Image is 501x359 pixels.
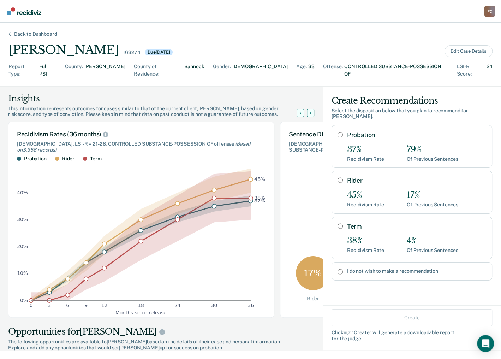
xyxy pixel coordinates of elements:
[323,63,343,78] div: Offense :
[254,176,265,204] g: text
[445,45,493,57] button: Edit Case Details
[17,141,250,153] span: (Based on 3,356 records )
[347,268,486,274] label: I do not wish to make a recommendation
[90,156,101,162] div: Term
[123,49,140,55] div: 163274
[24,156,47,162] div: Probation
[30,302,254,308] g: x-axis tick label
[347,145,384,155] div: 37%
[484,6,495,17] div: F C
[115,310,167,316] g: x-axis label
[254,195,265,201] text: 38%
[407,247,458,253] div: Of Previous Sentences
[347,202,384,208] div: Recidivism Rate
[307,296,319,302] div: Rider
[457,63,485,78] div: LSI-R Score :
[347,177,486,184] label: Rider
[48,302,51,308] text: 3
[407,156,458,162] div: Of Previous Sentences
[247,302,254,308] text: 36
[344,63,448,78] div: CONTROLLED SUBSTANCE-POSSESSION OF
[332,309,492,326] button: Create
[332,330,492,342] div: Clicking " Create " will generate a downloadable report for the judge.
[213,63,231,78] div: Gender :
[477,335,494,352] div: Open Intercom Messenger
[289,130,441,138] div: Sentence Distribution
[17,244,28,249] text: 20%
[17,141,266,153] div: [DEMOGRAPHIC_DATA], LSI-R = 21-28, CONTROLLED SUBSTANCE-POSSESSION OF offenses
[407,236,458,246] div: 4%
[6,31,66,37] div: Back to Dashboard
[17,190,28,195] text: 40%
[8,93,305,104] div: Insights
[8,326,315,337] div: Opportunities for [PERSON_NAME]
[254,176,265,182] text: 45%
[332,95,492,106] div: Create Recommendations
[31,169,251,300] g: area
[17,130,266,138] div: Recidivism Rates (36 months)
[20,298,28,303] text: 0%
[332,108,492,120] div: Select the disposition below that you plan to recommend for [PERSON_NAME] .
[145,49,173,55] div: Due [DATE]
[407,202,458,208] div: Of Previous Sentences
[29,177,253,303] g: dot
[39,63,56,78] div: Full PSI
[17,271,28,276] text: 10%
[133,63,183,78] div: County of Residence :
[254,198,265,204] text: 37%
[30,302,33,308] text: 0
[347,190,384,200] div: 45%
[308,63,315,78] div: 33
[8,43,119,57] div: [PERSON_NAME]
[115,310,167,316] text: Months since release
[84,302,88,308] text: 9
[407,145,458,155] div: 79%
[17,217,28,223] text: 30%
[289,141,441,153] div: [DEMOGRAPHIC_DATA], LSI-R = 21-28, CONTROLLED SUBSTANCE-POSSESSION OF offenses
[347,223,486,230] label: Term
[407,190,458,200] div: 17%
[347,236,384,246] div: 38%
[184,63,204,78] div: Bannock
[66,302,69,308] text: 6
[484,6,495,17] button: Profile dropdown button
[65,63,83,78] div: County :
[296,63,307,78] div: Age :
[8,345,315,351] span: Explore and add any opportunities that would set [PERSON_NAME] up for success on probation.
[8,339,315,345] span: The following opportunities are available to [PERSON_NAME] based on the details of their case and...
[8,106,305,118] div: This information represents outcomes for cases similar to that of the current client, [PERSON_NAM...
[347,156,384,162] div: Recidivism Rate
[7,7,41,15] img: Recidiviz
[347,247,384,253] div: Recidivism Rate
[101,302,108,308] text: 12
[487,63,493,78] div: 24
[211,302,217,308] text: 30
[347,131,486,139] label: Probation
[8,63,38,78] div: Report Type :
[138,302,144,308] text: 18
[296,256,330,290] div: 17 %
[84,63,125,78] div: [PERSON_NAME]
[232,63,288,78] div: [DEMOGRAPHIC_DATA]
[17,190,28,303] g: y-axis tick label
[62,156,74,162] div: Rider
[174,302,181,308] text: 24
